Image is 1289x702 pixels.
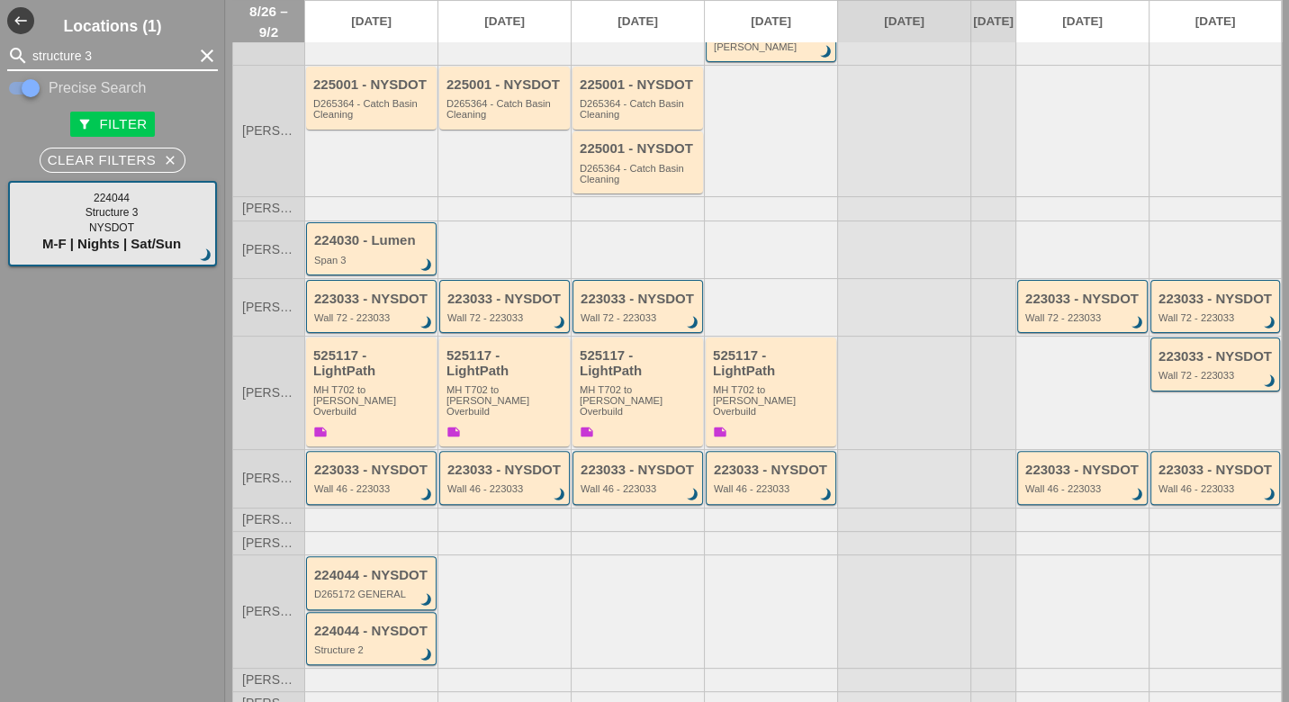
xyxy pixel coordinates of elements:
[1260,372,1280,391] i: brightness_3
[1158,463,1275,478] div: 223033 - NYSDOT
[1016,1,1149,42] a: [DATE]
[1025,463,1142,478] div: 223033 - NYSDOT
[242,536,295,550] span: [PERSON_NAME]
[77,114,147,135] div: Filter
[447,483,564,494] div: Wall 46 - 223033
[42,236,181,251] span: M-F | Nights | Sat/Sun
[580,77,699,93] div: 225001 - NYSDOT
[838,1,970,42] a: [DATE]
[1158,292,1275,307] div: 223033 - NYSDOT
[196,45,218,67] i: clear
[313,77,432,93] div: 225001 - NYSDOT
[1128,313,1148,333] i: brightness_3
[7,77,218,99] div: Enable Precise search to match search terms exactly.
[1260,313,1280,333] i: brightness_3
[242,243,295,256] span: [PERSON_NAME]
[196,246,216,265] i: brightness_3
[417,485,437,505] i: brightness_3
[713,348,832,378] div: 525117 - LightPath
[447,292,564,307] div: 223033 - NYSDOT
[49,79,147,97] label: Precise Search
[417,256,437,275] i: brightness_3
[314,292,431,307] div: 223033 - NYSDOT
[314,568,431,583] div: 224044 - NYSDOT
[242,472,295,485] span: [PERSON_NAME]
[1158,349,1275,364] div: 223033 - NYSDOT
[242,386,295,400] span: [PERSON_NAME]
[313,384,432,418] div: MH T702 to Boldyn MH Overbuild
[446,384,565,418] div: MH T702 to Boldyn MH Overbuild
[305,1,437,42] a: [DATE]
[242,1,295,42] span: 8/26 – 9/2
[417,313,437,333] i: brightness_3
[446,348,565,378] div: 525117 - LightPath
[1025,312,1142,323] div: Wall 72 - 223033
[86,206,139,219] span: Structure 3
[314,483,431,494] div: Wall 46 - 223033
[581,463,698,478] div: 223033 - NYSDOT
[683,313,703,333] i: brightness_3
[1025,292,1142,307] div: 223033 - NYSDOT
[580,348,699,378] div: 525117 - LightPath
[314,589,431,599] div: D265172 GENERAL
[242,513,295,526] span: [PERSON_NAME]
[242,605,295,618] span: [PERSON_NAME]
[447,463,564,478] div: 223033 - NYSDOT
[32,41,193,70] input: Search
[1260,485,1280,505] i: brightness_3
[7,7,34,34] button: Shrink Sidebar
[163,153,177,167] i: close
[77,117,92,131] i: filter_alt
[714,463,831,478] div: 223033 - NYSDOT
[1128,485,1148,505] i: brightness_3
[580,384,699,418] div: MH T702 to Boldyn MH Overbuild
[314,255,431,265] div: Span 3
[314,644,431,655] div: Structure 2
[550,313,570,333] i: brightness_3
[242,673,295,687] span: [PERSON_NAME]
[581,312,698,323] div: Wall 72 - 223033
[816,485,836,505] i: brightness_3
[713,425,727,439] i: note
[683,485,703,505] i: brightness_3
[242,124,295,138] span: [PERSON_NAME]
[314,624,431,639] div: 224044 - NYSDOT
[581,292,698,307] div: 223033 - NYSDOT
[417,590,437,610] i: brightness_3
[1025,483,1142,494] div: Wall 46 - 223033
[550,485,570,505] i: brightness_3
[1158,483,1275,494] div: Wall 46 - 223033
[314,233,431,248] div: 224030 - Lumen
[816,42,836,62] i: brightness_3
[313,425,328,439] i: note
[581,483,698,494] div: Wall 46 - 223033
[971,1,1015,42] a: [DATE]
[313,98,432,121] div: D265364 - Catch Basin Cleaning
[7,7,34,34] i: west
[580,141,699,157] div: 225001 - NYSDOT
[7,45,29,67] i: search
[242,301,295,314] span: [PERSON_NAME]
[313,348,432,378] div: 525117 - LightPath
[580,98,699,121] div: D265364 - Catch Basin Cleaning
[48,150,178,171] div: Clear Filters
[446,77,565,93] div: 225001 - NYSDOT
[446,425,461,439] i: note
[242,202,295,215] span: [PERSON_NAME]
[417,645,437,665] i: brightness_3
[705,1,837,42] a: [DATE]
[1158,312,1275,323] div: Wall 72 - 223033
[314,463,431,478] div: 223033 - NYSDOT
[572,1,704,42] a: [DATE]
[314,312,431,323] div: Wall 72 - 223033
[94,192,130,204] span: 224044
[438,1,571,42] a: [DATE]
[714,483,831,494] div: Wall 46 - 223033
[40,148,186,173] button: Clear Filters
[89,221,134,234] span: NYSDOT
[1158,370,1275,381] div: Wall 72 - 223033
[713,384,832,418] div: MH T702 to Boldyn MH Overbuild
[580,425,594,439] i: note
[70,112,154,137] button: Filter
[447,312,564,323] div: Wall 72 - 223033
